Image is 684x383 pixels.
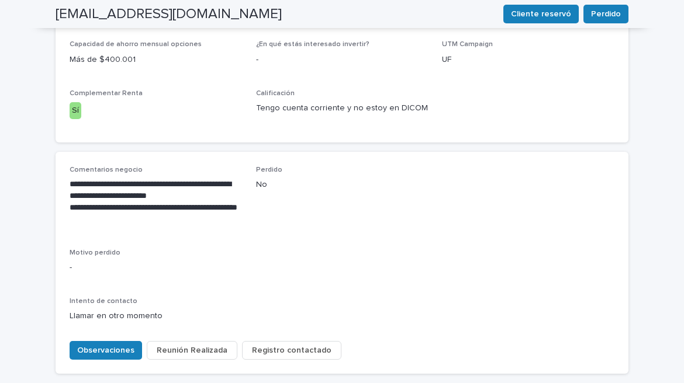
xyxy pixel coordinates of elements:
button: Registro contactado [242,341,341,360]
p: No [256,179,429,191]
h2: [EMAIL_ADDRESS][DOMAIN_NAME] [56,6,282,23]
span: Reunión Realizada [157,344,227,356]
span: Complementar Renta [70,90,143,97]
span: Perdido [256,166,282,173]
div: Sí [70,102,81,119]
span: Motivo perdido [70,249,120,256]
button: Observaciones [70,341,142,360]
p: - [256,54,429,66]
button: Reunión Realizada [147,341,237,360]
span: Cliente reservó [511,8,571,20]
p: Llamar en otro momento [70,310,242,322]
span: UTM Campaign [442,41,493,48]
button: Cliente reservó [503,5,579,23]
p: Más de $400.001 [70,54,242,66]
span: Comentarios negocio [70,166,143,173]
span: Observaciones [77,344,134,356]
span: ¿En qué estás interesado invertir? [256,41,369,48]
p: Tengo cuenta corriente y no estoy en DICOM [256,102,429,114]
span: Intento de contacto [70,298,137,305]
p: - [70,262,614,274]
span: Perdido [591,8,621,20]
button: Perdido [583,5,628,23]
span: Registro contactado [252,344,331,356]
p: UF [442,54,614,66]
span: Calificación [256,90,295,97]
span: Capacidad de ahorro mensual opciones [70,41,202,48]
